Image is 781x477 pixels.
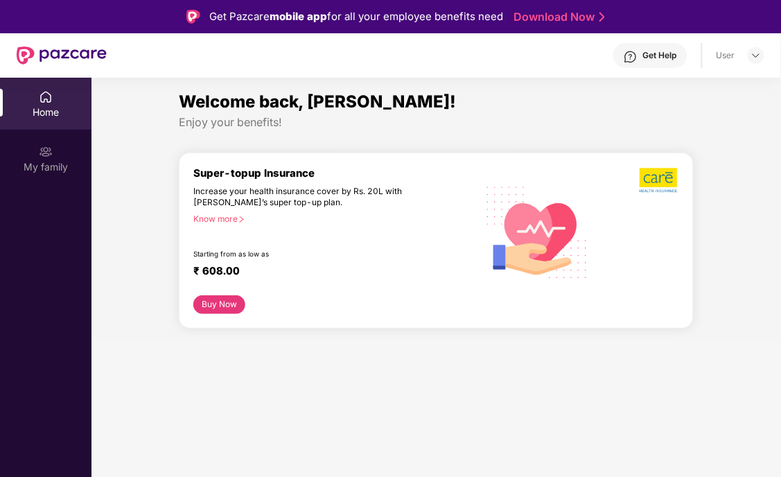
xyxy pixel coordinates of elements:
[193,186,416,208] div: Increase your health insurance cover by Rs. 20L with [PERSON_NAME]’s super top-up plan.
[599,10,605,24] img: Stroke
[179,115,693,130] div: Enjoy your benefits!
[643,50,677,61] div: Get Help
[193,214,468,223] div: Know more
[717,50,735,61] div: User
[514,10,601,24] a: Download Now
[210,8,504,25] div: Get Pazcare for all your employee benefits need
[640,167,679,193] img: b5dec4f62d2307b9de63beb79f102df3.png
[39,145,53,159] img: svg+xml;base64,PHN2ZyB3aWR0aD0iMjAiIGhlaWdodD0iMjAiIHZpZXdCb3g9IjAgMCAyMCAyMCIgZmlsbD0ibm9uZSIgeG...
[238,216,245,223] span: right
[270,10,328,23] strong: mobile app
[193,265,462,281] div: ₹ 608.00
[39,90,53,104] img: svg+xml;base64,PHN2ZyBpZD0iSG9tZSIgeG1sbnM9Imh0dHA6Ly93d3cudzMub3JnLzIwMDAvc3ZnIiB3aWR0aD0iMjAiIG...
[186,10,200,24] img: Logo
[193,295,245,313] button: Buy Now
[17,46,107,64] img: New Pazcare Logo
[751,50,762,61] img: svg+xml;base64,PHN2ZyBpZD0iRHJvcGRvd24tMzJ4MzIiIHhtbG5zPSJodHRwOi8vd3d3LnczLm9yZy8yMDAwL3N2ZyIgd2...
[193,250,417,259] div: Starting from as low as
[477,170,598,293] img: svg+xml;base64,PHN2ZyB4bWxucz0iaHR0cDovL3d3dy53My5vcmcvMjAwMC9zdmciIHhtbG5zOnhsaW5rPSJodHRwOi8vd3...
[624,50,638,64] img: svg+xml;base64,PHN2ZyBpZD0iSGVscC0zMngzMiIgeG1sbnM9Imh0dHA6Ly93d3cudzMub3JnLzIwMDAvc3ZnIiB3aWR0aD...
[179,92,456,112] span: Welcome back, [PERSON_NAME]!
[193,167,476,180] div: Super-topup Insurance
